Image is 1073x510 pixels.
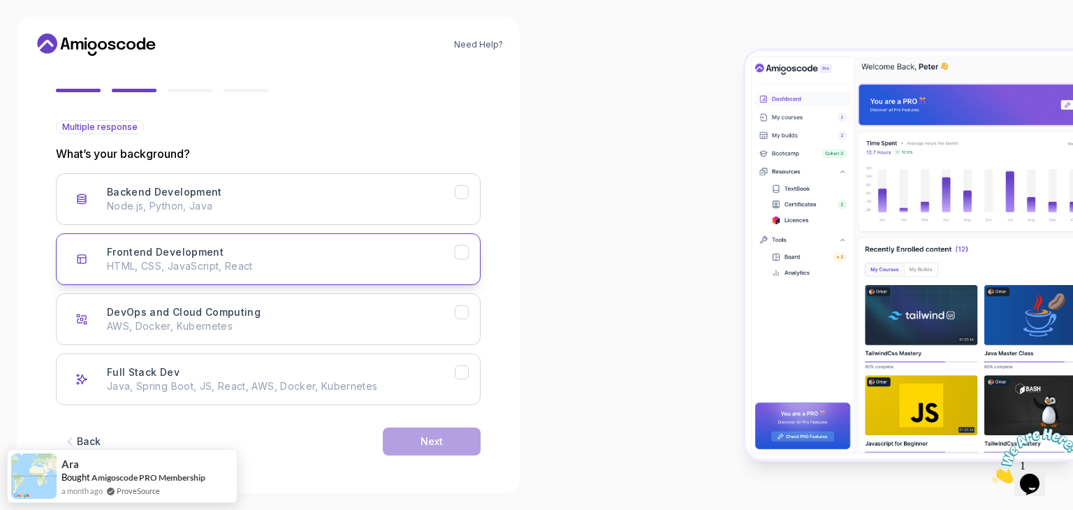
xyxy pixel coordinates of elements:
p: Java, Spring Boot, JS, React, AWS, Docker, Kubernetes [107,379,455,393]
p: HTML, CSS, JavaScript, React [107,259,455,273]
span: Bought [61,472,90,483]
span: 1 [6,6,11,17]
span: Multiple response [62,122,138,133]
img: provesource social proof notification image [11,453,57,499]
button: Frontend Development [56,233,481,285]
iframe: chat widget [986,423,1073,489]
span: a month ago [61,485,103,497]
p: AWS, Docker, Kubernetes [107,319,455,333]
p: What’s your background? [56,145,481,162]
img: Amigoscode Dashboard [745,51,1073,459]
button: Next [383,428,481,456]
a: Home link [34,34,159,56]
span: Ara [61,458,79,470]
button: Back [56,428,108,456]
a: ProveSource [117,485,160,497]
div: Next [421,435,443,449]
h3: Full Stack Dev [107,365,180,379]
a: Need Help? [454,39,503,50]
h3: DevOps and Cloud Computing [107,305,261,319]
h3: Backend Development [107,185,222,199]
button: Full Stack Dev [56,354,481,405]
button: DevOps and Cloud Computing [56,293,481,345]
h3: Frontend Development [107,245,224,259]
div: Back [77,435,101,449]
img: Chat attention grabber [6,6,92,61]
p: Node.js, Python, Java [107,199,455,213]
button: Backend Development [56,173,481,225]
a: Amigoscode PRO Membership [92,472,205,483]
